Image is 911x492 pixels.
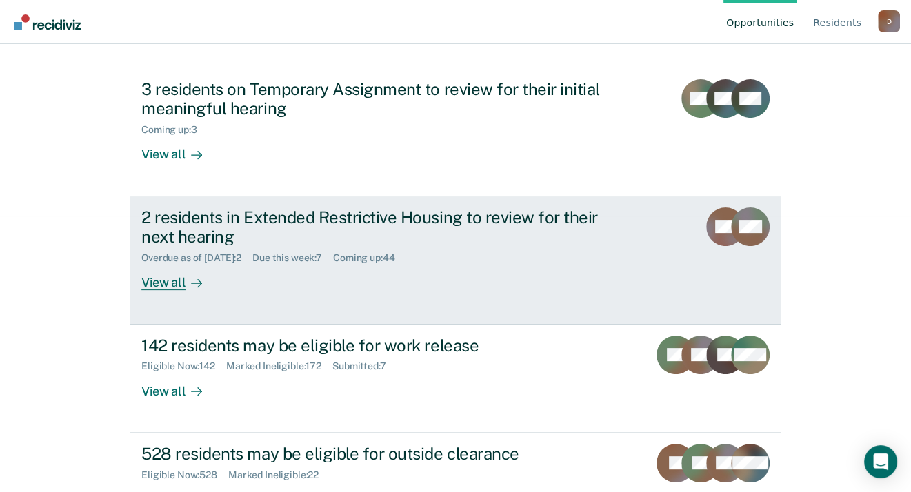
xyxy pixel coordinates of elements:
[333,252,406,264] div: Coming up : 44
[864,445,897,478] div: Open Intercom Messenger
[141,79,625,119] div: 3 residents on Temporary Assignment to review for their initial meaningful hearing
[141,469,228,481] div: Eligible Now : 528
[130,325,781,433] a: 142 residents may be eligible for work releaseEligible Now:142Marked Ineligible:172Submitted:7Vie...
[141,207,625,247] div: 2 residents in Extended Restrictive Housing to review for their next hearing
[141,124,208,136] div: Coming up : 3
[130,196,781,325] a: 2 residents in Extended Restrictive Housing to review for their next hearingOverdue as of [DATE]:...
[14,14,81,30] img: Recidiviz
[141,252,252,264] div: Overdue as of [DATE] : 2
[141,336,625,356] div: 142 residents may be eligible for work release
[141,136,219,163] div: View all
[252,252,333,264] div: Due this week : 7
[141,264,219,291] div: View all
[141,444,625,464] div: 528 residents may be eligible for outside clearance
[878,10,900,32] button: Profile dropdown button
[141,360,226,372] div: Eligible Now : 142
[226,360,332,372] div: Marked Ineligible : 172
[228,469,330,481] div: Marked Ineligible : 22
[878,10,900,32] div: D
[130,68,781,196] a: 3 residents on Temporary Assignment to review for their initial meaningful hearingComing up:3View...
[332,360,397,372] div: Submitted : 7
[141,372,219,399] div: View all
